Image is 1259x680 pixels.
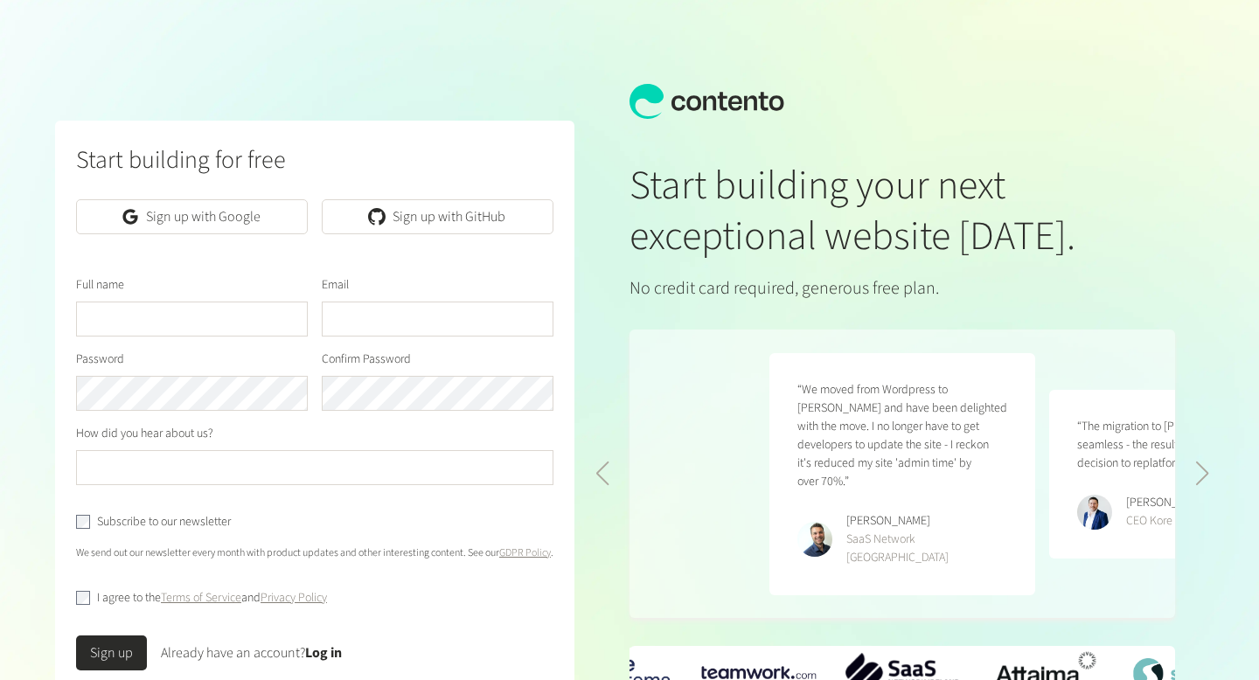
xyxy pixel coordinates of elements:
[595,461,609,486] div: Previous slide
[1195,461,1210,486] div: Next slide
[846,512,1007,531] div: [PERSON_NAME]
[769,353,1035,595] figure: 4 / 5
[322,276,349,295] label: Email
[1077,495,1112,530] img: Ryan Crowley
[322,199,553,234] a: Sign up with GitHub
[797,381,1007,491] p: “We moved from Wordpress to [PERSON_NAME] and have been delighted with the move. I no longer have...
[629,275,1175,302] p: No credit card required, generous free plan.
[261,589,327,607] a: Privacy Policy
[97,589,327,607] label: I agree to the and
[499,545,551,560] a: GDPR Policy
[76,635,147,670] button: Sign up
[161,589,241,607] a: Terms of Service
[797,522,832,557] img: Phillip Maucher
[701,666,816,679] div: 1 / 6
[76,425,213,443] label: How did you hear about us?
[629,161,1175,261] h1: Start building your next exceptional website [DATE].
[76,350,124,369] label: Password
[701,666,816,679] img: teamwork-logo.png
[76,545,553,561] p: We send out our newsletter every month with product updates and other interesting content. See our .
[76,276,124,295] label: Full name
[305,643,342,663] a: Log in
[76,199,308,234] a: Sign up with Google
[1126,512,1216,531] div: CEO Kore Systems
[322,350,411,369] label: Confirm Password
[1126,494,1216,512] div: [PERSON_NAME]
[161,642,342,663] div: Already have an account?
[846,531,1007,567] div: SaaS Network [GEOGRAPHIC_DATA]
[76,142,553,178] h2: Start building for free
[97,513,231,531] label: Subscribe to our newsletter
